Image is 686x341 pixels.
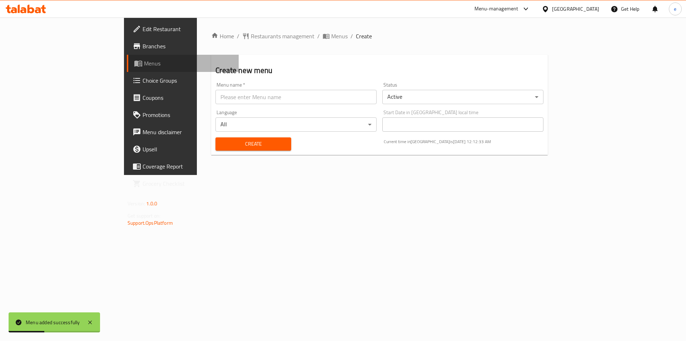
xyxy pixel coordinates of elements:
[317,32,320,40] li: /
[211,32,548,40] nav: breadcrumb
[127,123,239,141] a: Menu disclaimer
[127,38,239,55] a: Branches
[215,65,543,76] h2: Create new menu
[143,76,233,85] span: Choice Groups
[382,90,543,104] div: Active
[128,218,173,228] a: Support.OpsPlatform
[144,59,233,68] span: Menus
[674,5,676,13] span: e
[143,42,233,50] span: Branches
[215,117,377,132] div: All
[143,145,233,154] span: Upsell
[128,211,160,220] span: Get support on:
[143,162,233,171] span: Coverage Report
[474,5,518,13] div: Menu-management
[331,32,348,40] span: Menus
[143,93,233,102] span: Coupons
[356,32,372,40] span: Create
[127,55,239,72] a: Menus
[384,138,543,145] p: Current time in [GEOGRAPHIC_DATA] is [DATE] 12:12:33 AM
[127,72,239,89] a: Choice Groups
[127,89,239,106] a: Coupons
[215,137,291,151] button: Create
[242,32,314,40] a: Restaurants management
[143,111,233,119] span: Promotions
[143,128,233,136] span: Menu disclaimer
[251,32,314,40] span: Restaurants management
[127,141,239,158] a: Upsell
[351,32,353,40] li: /
[146,199,157,208] span: 1.0.0
[215,90,377,104] input: Please enter Menu name
[127,158,239,175] a: Coverage Report
[552,5,599,13] div: [GEOGRAPHIC_DATA]
[128,199,145,208] span: Version:
[127,175,239,192] a: Grocery Checklist
[26,318,80,326] div: Menu added successfully
[143,179,233,188] span: Grocery Checklist
[127,106,239,123] a: Promotions
[143,25,233,33] span: Edit Restaurant
[323,32,348,40] a: Menus
[221,140,285,148] span: Create
[127,20,239,38] a: Edit Restaurant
